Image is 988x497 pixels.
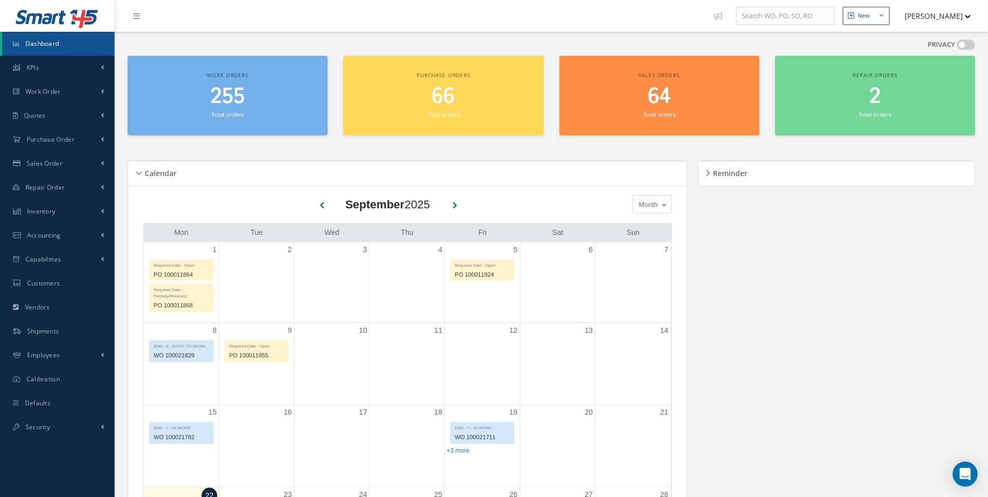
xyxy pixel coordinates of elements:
[210,82,245,111] span: 255
[345,196,430,213] div: 2025
[225,341,288,350] div: Required Date - Open
[144,242,219,323] td: September 1, 2025
[210,242,219,257] a: September 1, 2025
[432,82,455,111] span: 66
[858,11,870,20] div: New
[27,159,62,168] span: Sales Order
[149,431,213,443] div: WO 100021782
[149,284,213,300] div: Required Date - Partially/Received
[550,226,565,239] a: Saturday
[286,242,294,257] a: September 2, 2025
[436,242,444,257] a: September 4, 2025
[658,323,670,338] a: September 14, 2025
[219,242,294,323] td: September 2, 2025
[27,327,59,336] span: Shipments
[643,110,676,118] small: Total orders
[507,405,520,420] a: September 19, 2025
[432,323,445,338] a: September 11, 2025
[27,279,60,288] span: Customers
[27,207,56,216] span: Inventory
[149,300,213,312] div: PO 100011868
[149,423,213,431] div: EDD - 7 - IN WORK
[149,350,213,362] div: WO 100021829
[172,226,190,239] a: Monday
[26,39,59,48] span: Dashboard
[294,322,369,405] td: September 10, 2025
[476,226,489,239] a: Friday
[775,56,975,135] a: Repair orders 2 Total orders
[357,323,369,338] a: September 10, 2025
[445,322,520,405] td: September 12, 2025
[357,405,369,420] a: September 17, 2025
[710,166,747,178] h5: Reminder
[248,226,265,239] a: Tuesday
[26,255,61,264] span: Capabilities
[843,7,890,25] button: New
[282,405,294,420] a: September 16, 2025
[451,423,514,431] div: EDD - 7 - IN WORK
[639,71,679,79] span: Sales orders
[149,260,213,269] div: Required Date - Open
[144,405,219,487] td: September 15, 2025
[520,322,595,405] td: September 13, 2025
[207,71,248,79] span: Work orders
[149,269,213,281] div: PO 100011864
[369,322,444,405] td: September 11, 2025
[869,82,881,111] span: 2
[853,71,897,79] span: Repair orders
[369,405,444,487] td: September 18, 2025
[736,7,834,26] input: Search WO, PO, SO, RO
[144,322,219,405] td: September 8, 2025
[451,269,514,281] div: PO 100011924
[322,226,342,239] a: Wednesday
[445,405,520,487] td: September 19, 2025
[219,405,294,487] td: September 16, 2025
[445,242,520,323] td: September 5, 2025
[142,166,177,178] h5: Calendar
[520,242,595,323] td: September 6, 2025
[26,183,65,192] span: Repair Order
[24,111,46,120] span: Quotes
[219,322,294,405] td: September 9, 2025
[27,63,39,72] span: KPIs
[559,56,759,135] a: Sales orders 64 Total orders
[953,462,978,487] div: Open Intercom Messenger
[859,110,891,118] small: Total orders
[895,6,971,26] button: [PERSON_NAME]
[446,447,469,454] a: Show 3 more events
[451,260,514,269] div: Required Date - Open
[451,431,514,443] div: WO 100021711
[928,40,955,50] label: PRIVACY
[417,71,470,79] span: Purchase orders
[624,226,642,239] a: Sunday
[520,405,595,487] td: September 20, 2025
[225,350,288,362] div: PO 100011955
[26,87,61,96] span: Work Order
[662,242,670,257] a: September 7, 2025
[26,423,50,431] span: Security
[399,226,416,239] a: Thursday
[582,405,595,420] a: September 20, 2025
[636,200,658,210] span: Month
[658,405,670,420] a: September 21, 2025
[427,110,459,118] small: Total orders
[25,303,50,312] span: Vendors
[27,231,61,240] span: Accounting
[595,322,670,405] td: September 14, 2025
[345,198,405,211] b: September
[595,242,670,323] td: September 7, 2025
[582,323,595,338] a: September 13, 2025
[294,242,369,323] td: September 3, 2025
[25,399,51,407] span: Defaults
[369,242,444,323] td: September 4, 2025
[27,375,60,383] span: Calibration
[27,351,60,359] span: Employees
[286,323,294,338] a: September 9, 2025
[149,341,213,350] div: EDD - 6 - GOOD TO WORK
[361,242,369,257] a: September 3, 2025
[432,405,445,420] a: September 18, 2025
[211,110,244,118] small: Total orders
[2,32,115,56] a: Dashboard
[27,135,74,144] span: Purchase Order
[294,405,369,487] td: September 17, 2025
